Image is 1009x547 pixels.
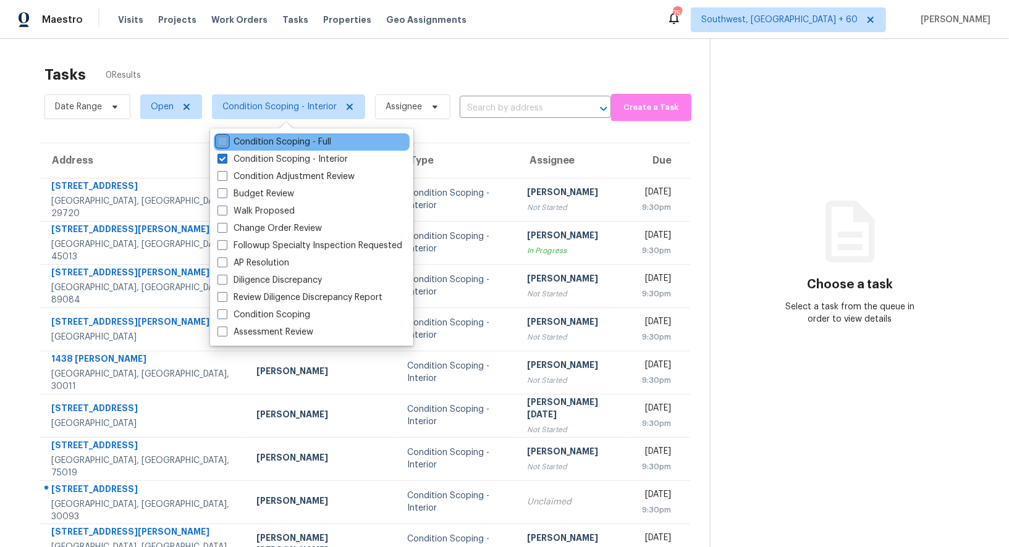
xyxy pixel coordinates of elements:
[222,101,337,113] span: Condition Scoping - Interior
[256,451,387,467] div: [PERSON_NAME]
[40,143,247,178] th: Address
[44,69,86,81] h2: Tasks
[642,229,671,244] div: [DATE]
[51,525,237,541] div: [STREET_ADDRESS][PERSON_NAME]
[407,230,507,255] div: Condition Scoping - Interior
[51,195,237,220] div: [GEOGRAPHIC_DATA], [GEOGRAPHIC_DATA], 29720
[642,331,671,343] div: 9:30pm
[217,257,289,269] label: AP Resolution
[527,461,623,473] div: Not Started
[611,94,691,121] button: Create a Task
[51,353,237,368] div: 1438 [PERSON_NAME]
[51,417,237,430] div: [GEOGRAPHIC_DATA]
[642,488,671,504] div: [DATE]
[701,14,858,26] span: Southwest, [GEOGRAPHIC_DATA] + 60
[51,223,237,238] div: [STREET_ADDRESS][PERSON_NAME]
[642,359,671,374] div: [DATE]
[217,309,310,321] label: Condition Scoping
[407,187,507,212] div: Condition Scoping - Interior
[217,274,322,286] label: Diligence Discrepancy
[642,461,671,473] div: 9:30pm
[51,483,237,498] div: [STREET_ADDRESS]
[527,374,623,386] div: Not Started
[51,439,237,454] div: [STREET_ADDRESS]
[51,498,237,523] div: [GEOGRAPHIC_DATA], [GEOGRAPHIC_DATA], 30093
[407,490,507,514] div: Condition Scoping - Interior
[217,153,348,165] label: Condition Scoping - Interior
[527,201,623,214] div: Not Started
[642,402,671,417] div: [DATE]
[51,315,237,331] div: [STREET_ADDRESS][PERSON_NAME]
[217,188,294,200] label: Budget Review
[780,301,919,325] div: Select a task from the queue in order to view details
[632,143,690,178] th: Due
[407,317,507,341] div: Condition Scoping - Interior
[527,532,623,547] div: [PERSON_NAME]
[642,417,671,430] div: 9:30pm
[217,291,382,304] label: Review Diligence Discrepancy Report
[51,402,237,417] div: [STREET_ADDRESS]
[527,396,623,424] div: [PERSON_NAME][DATE]
[118,14,143,26] span: Visits
[527,496,623,508] div: Unclaimed
[217,170,355,183] label: Condition Adjustment Review
[642,315,671,331] div: [DATE]
[51,282,237,306] div: [GEOGRAPHIC_DATA], [GEOGRAPHIC_DATA], 89084
[527,229,623,244] div: [PERSON_NAME]
[217,222,322,235] label: Change Order Review
[642,272,671,288] div: [DATE]
[527,424,623,436] div: Not Started
[256,365,387,380] div: [PERSON_NAME]
[527,288,623,300] div: Not Started
[106,69,141,81] span: 0 Results
[51,238,237,263] div: [GEOGRAPHIC_DATA], [GEOGRAPHIC_DATA], 45013
[151,101,174,113] span: Open
[42,14,83,26] span: Maestro
[217,326,313,338] label: Assessment Review
[807,278,893,291] h3: Choose a task
[527,244,623,257] div: In Progress
[527,315,623,331] div: [PERSON_NAME]
[407,273,507,298] div: Condition Scoping - Interior
[397,143,517,178] th: Type
[407,446,507,471] div: Condition Scoping - Interior
[617,101,685,115] span: Create a Task
[642,504,671,516] div: 9:30pm
[916,14,990,26] span: [PERSON_NAME]
[527,186,623,201] div: [PERSON_NAME]
[642,186,671,201] div: [DATE]
[642,201,671,214] div: 9:30pm
[642,532,671,547] div: [DATE]
[217,205,295,217] label: Walk Proposed
[642,374,671,386] div: 9:30pm
[217,240,402,252] label: Followup Specialty Inspection Requested
[55,101,102,113] span: Date Range
[51,266,237,282] div: [STREET_ADDRESS][PERSON_NAME]
[642,445,671,461] div: [DATE]
[217,136,331,148] label: Condition Scoping - Full
[51,454,237,479] div: [GEOGRAPHIC_DATA], [GEOGRAPHIC_DATA], 75019
[386,101,422,113] span: Assignee
[460,99,576,118] input: Search by address
[158,14,196,26] span: Projects
[386,14,467,26] span: Geo Assignments
[256,408,387,424] div: [PERSON_NAME]
[527,445,623,461] div: [PERSON_NAME]
[323,14,371,26] span: Properties
[527,272,623,288] div: [PERSON_NAME]
[51,180,237,195] div: [STREET_ADDRESS]
[211,14,268,26] span: Work Orders
[642,288,671,300] div: 9:30pm
[642,244,671,257] div: 9:30pm
[517,143,633,178] th: Assignee
[673,7,682,20] div: 756
[595,100,612,117] button: Open
[51,331,237,343] div: [GEOGRAPHIC_DATA]
[407,360,507,385] div: Condition Scoping - Interior
[256,495,387,510] div: [PERSON_NAME]
[407,403,507,428] div: Condition Scoping - Interior
[51,368,237,393] div: [GEOGRAPHIC_DATA], [GEOGRAPHIC_DATA], 30011
[527,331,623,343] div: Not Started
[282,15,308,24] span: Tasks
[527,359,623,374] div: [PERSON_NAME]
